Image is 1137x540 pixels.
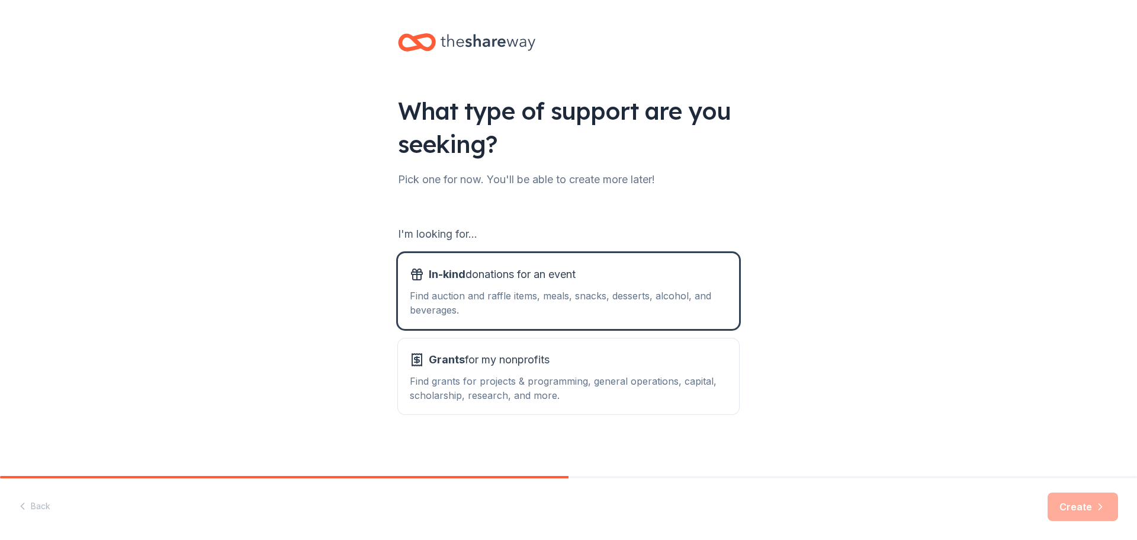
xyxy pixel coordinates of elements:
div: I'm looking for... [398,225,739,244]
span: Grants [429,353,465,366]
button: Grantsfor my nonprofitsFind grants for projects & programming, general operations, capital, schol... [398,338,739,414]
span: In-kind [429,268,465,280]
span: for my nonprofits [429,350,550,369]
div: Pick one for now. You'll be able to create more later! [398,170,739,189]
div: Find auction and raffle items, meals, snacks, desserts, alcohol, and beverages. [410,289,727,317]
div: Find grants for projects & programming, general operations, capital, scholarship, research, and m... [410,374,727,402]
div: What type of support are you seeking? [398,94,739,161]
span: donations for an event [429,265,576,284]
button: In-kinddonations for an eventFind auction and raffle items, meals, snacks, desserts, alcohol, and... [398,253,739,329]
